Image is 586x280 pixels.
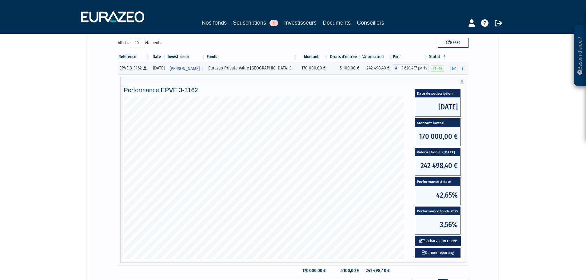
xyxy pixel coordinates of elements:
[152,65,165,71] div: [DATE]
[119,65,148,71] div: EPVE 3-3162
[131,38,145,48] select: Afficheréléments
[208,65,296,71] div: Eurazeo Private Value [GEOGRAPHIC_DATA] 3
[438,38,468,48] button: Reset
[415,186,460,205] span: 42,65%
[206,52,298,62] th: Fonds: activer pour trier la colonne par ordre croissant
[284,18,317,28] a: Investisseurs
[576,28,584,83] p: Besoin d'aide ?
[201,63,204,74] i: Voir l'investisseur
[323,18,351,27] a: Documents
[81,11,144,22] img: 1732889491-logotype_eurazeo_blanc_rvb.png
[298,265,329,276] td: 170 000,00 €
[269,20,278,26] span: 1
[202,18,227,27] a: Nos fonds
[415,178,460,186] span: Performance à date
[415,248,460,258] a: Dernier reporting
[362,62,393,74] td: 242 498,40 €
[167,52,206,62] th: Investisseur: activer pour trier la colonne par ordre croissant
[329,62,362,74] td: 5 100,00 €
[233,18,278,27] a: Souscriptions1
[169,63,200,74] span: [PERSON_NAME]
[298,52,329,62] th: Montant: activer pour trier la colonne par ordre croissant
[415,156,460,175] span: 242 498,40 €
[415,148,460,156] span: Valorisation au [DATE]
[393,64,428,72] div: A - Eurazeo Private Value Europe 3
[415,119,460,127] span: Montant investi
[150,52,167,62] th: Date: activer pour trier la colonne par ordre croissant
[429,52,447,62] th: Statut : activer pour trier la colonne par ordre d&eacute;croissant
[143,66,147,70] i: [Français] Personne physique
[298,62,329,74] td: 170 000,00 €
[362,265,393,276] td: 242 498,40 €
[399,64,428,72] span: 1 620,437 parts
[415,236,461,246] button: Télécharger un relevé
[415,127,460,146] span: 170 000,00 €
[329,265,362,276] td: 5 100,00 €
[167,62,206,74] a: [PERSON_NAME]
[415,97,460,116] span: [DATE]
[415,215,460,234] span: 3,56%
[415,207,460,215] span: Performance fonds 2025
[431,65,444,71] span: Valide
[357,18,384,27] a: Conseillers
[329,52,362,62] th: Droits d'entrée: activer pour trier la colonne par ordre croissant
[362,52,393,62] th: Valorisation: activer pour trier la colonne par ordre croissant
[118,38,161,48] label: Afficher éléments
[415,89,460,97] span: Date de souscription
[124,87,462,93] h4: Performance EPVE 3-3162
[118,52,150,62] th: Référence : activer pour trier la colonne par ordre croissant
[393,52,428,62] th: Part: activer pour trier la colonne par ordre croissant
[393,64,399,72] span: A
